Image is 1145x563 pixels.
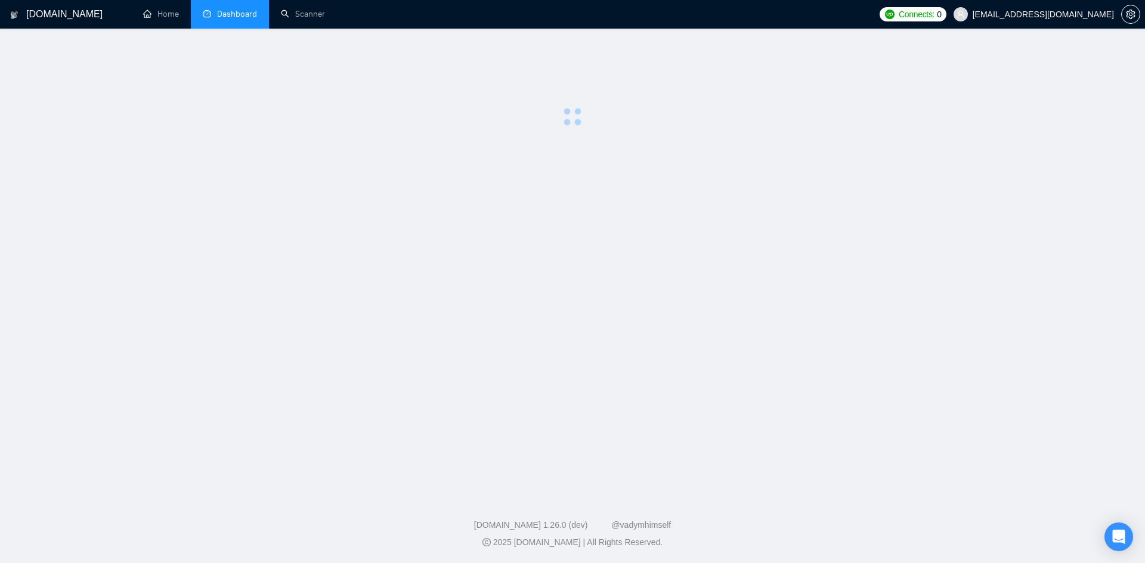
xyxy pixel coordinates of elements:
div: 2025 [DOMAIN_NAME] | All Rights Reserved. [10,536,1135,549]
a: searchScanner [281,9,325,19]
span: copyright [482,538,491,546]
div: Open Intercom Messenger [1104,522,1133,551]
span: Connects: [899,8,934,21]
a: setting [1121,10,1140,19]
img: logo [10,5,18,24]
span: 0 [937,8,942,21]
a: @vadymhimself [611,520,671,530]
img: upwork-logo.png [885,10,895,19]
span: dashboard [203,10,211,18]
button: setting [1121,5,1140,24]
span: Dashboard [217,9,257,19]
a: homeHome [143,9,179,19]
span: user [957,10,965,18]
span: setting [1122,10,1140,19]
a: [DOMAIN_NAME] 1.26.0 (dev) [474,520,588,530]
